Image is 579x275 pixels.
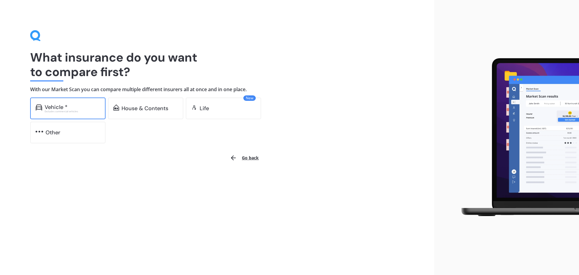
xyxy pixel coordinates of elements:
[191,104,197,110] img: life.f720d6a2d7cdcd3ad642.svg
[45,104,68,110] div: Vehicle *
[453,55,579,221] img: laptop.webp
[226,151,262,165] button: Go back
[122,105,168,111] div: House & Contents
[46,130,60,136] div: Other
[36,104,42,110] img: car.f15378c7a67c060ca3f3.svg
[30,50,404,79] h1: What insurance do you want to compare first?
[200,105,209,111] div: Life
[45,110,100,113] div: Excludes commercial vehicles
[243,95,256,101] span: New
[30,86,404,93] h4: With our Market Scan you can compare multiple different insurers all at once and in one place.
[36,129,43,135] img: other.81dba5aafe580aa69f38.svg
[113,104,119,110] img: home-and-contents.b802091223b8502ef2dd.svg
